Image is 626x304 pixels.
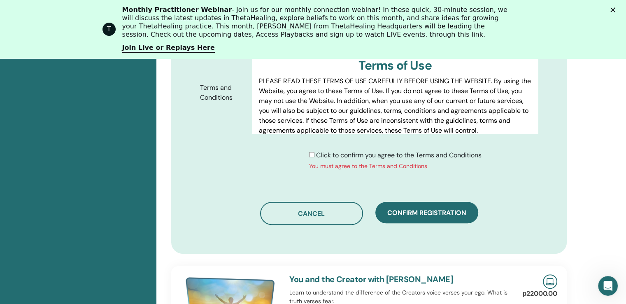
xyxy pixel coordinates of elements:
div: Закрыть [610,7,619,12]
p: PLEASE READ THESE TERMS OF USE CAREFULLY BEFORE USING THE WEBSITE. By using the Website, you agre... [259,76,531,136]
p: р22000.00 [522,289,557,299]
iframe: Intercom live chat [598,276,618,296]
a: Join Live or Replays Here [122,44,215,53]
img: Live Online Seminar [543,274,557,289]
div: - Join us for our monthly connection webinar! In these quick, 30-minute session, we will discuss ... [122,6,511,39]
h3: Terms of Use [259,58,531,73]
label: Terms and Conditions [194,80,252,105]
span: Confirm registration [387,208,466,217]
span: Click to confirm you agree to the Terms and Conditions [316,151,482,159]
div: Profile image for ThetaHealing [102,23,116,36]
a: You and the Creator with [PERSON_NAME] [289,274,453,285]
div: You must agree to the Terms and Conditions [309,162,482,171]
button: Cancel [260,202,363,225]
button: Confirm registration [375,202,478,223]
b: Monthly Practitioner Webinar [122,6,232,14]
span: Cancel [298,209,325,218]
